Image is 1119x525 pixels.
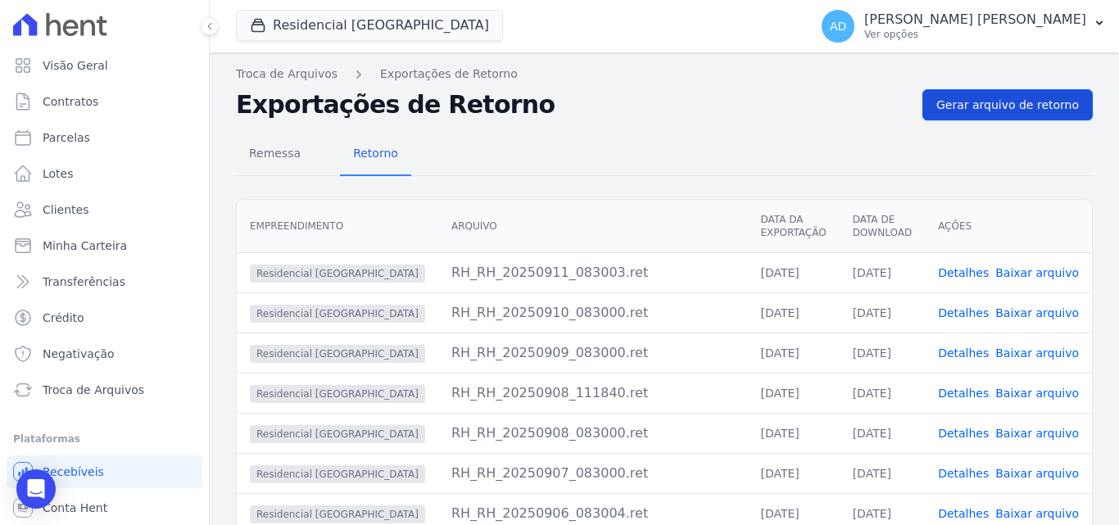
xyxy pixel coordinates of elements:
[747,292,839,333] td: [DATE]
[7,121,202,154] a: Parcelas
[938,427,989,440] a: Detalhes
[236,10,503,41] button: Residencial [GEOGRAPHIC_DATA]
[43,500,107,516] span: Conta Hent
[7,455,202,488] a: Recebíveis
[938,266,989,279] a: Detalhes
[938,346,989,360] a: Detalhes
[43,165,74,182] span: Lotes
[236,66,1093,83] nav: Breadcrumb
[250,305,425,323] span: Residencial [GEOGRAPHIC_DATA]
[343,137,408,170] span: Retorno
[936,97,1079,113] span: Gerar arquivo de retorno
[7,491,202,524] a: Conta Hent
[995,507,1079,520] a: Baixar arquivo
[864,28,1086,41] p: Ver opções
[995,387,1079,400] a: Baixar arquivo
[7,85,202,118] a: Contratos
[451,303,735,323] div: RH_RH_20250910_083000.ret
[938,387,989,400] a: Detalhes
[43,238,127,254] span: Minha Carteira
[864,11,1086,28] p: [PERSON_NAME] [PERSON_NAME]
[250,465,425,483] span: Residencial [GEOGRAPHIC_DATA]
[236,90,909,120] h2: Exportações de Retorno
[380,66,518,83] a: Exportações de Retorno
[236,134,411,176] nav: Tab selector
[747,252,839,292] td: [DATE]
[43,382,144,398] span: Troca de Arquivos
[451,504,735,523] div: RH_RH_20250906_083004.ret
[809,3,1119,49] button: AD [PERSON_NAME] [PERSON_NAME] Ver opções
[250,505,425,523] span: Residencial [GEOGRAPHIC_DATA]
[236,66,338,83] a: Troca de Arquivos
[747,413,839,453] td: [DATE]
[840,453,925,493] td: [DATE]
[995,306,1079,319] a: Baixar arquivo
[451,263,735,283] div: RH_RH_20250911_083003.ret
[236,134,314,176] a: Remessa
[250,345,425,363] span: Residencial [GEOGRAPHIC_DATA]
[7,337,202,370] a: Negativação
[7,157,202,190] a: Lotes
[995,427,1079,440] a: Baixar arquivo
[7,373,202,406] a: Troca de Arquivos
[995,266,1079,279] a: Baixar arquivo
[840,252,925,292] td: [DATE]
[340,134,411,176] a: Retorno
[451,423,735,443] div: RH_RH_20250908_083000.ret
[43,346,115,362] span: Negativação
[747,453,839,493] td: [DATE]
[250,425,425,443] span: Residencial [GEOGRAPHIC_DATA]
[747,200,839,253] th: Data da Exportação
[840,200,925,253] th: Data de Download
[995,467,1079,480] a: Baixar arquivo
[438,200,748,253] th: Arquivo
[43,129,90,146] span: Parcelas
[938,306,989,319] a: Detalhes
[451,343,735,363] div: RH_RH_20250909_083000.ret
[237,200,438,253] th: Empreendimento
[43,201,88,218] span: Clientes
[747,373,839,413] td: [DATE]
[840,333,925,373] td: [DATE]
[43,93,98,110] span: Contratos
[7,229,202,262] a: Minha Carteira
[13,429,196,449] div: Plataformas
[451,383,735,403] div: RH_RH_20250908_111840.ret
[747,333,839,373] td: [DATE]
[938,507,989,520] a: Detalhes
[840,292,925,333] td: [DATE]
[43,57,108,74] span: Visão Geral
[239,137,310,170] span: Remessa
[840,373,925,413] td: [DATE]
[7,193,202,226] a: Clientes
[840,413,925,453] td: [DATE]
[250,385,425,403] span: Residencial [GEOGRAPHIC_DATA]
[925,200,1092,253] th: Ações
[16,469,56,509] div: Open Intercom Messenger
[43,274,125,290] span: Transferências
[922,89,1093,120] a: Gerar arquivo de retorno
[938,467,989,480] a: Detalhes
[830,20,846,32] span: AD
[7,49,202,82] a: Visão Geral
[451,464,735,483] div: RH_RH_20250907_083000.ret
[7,265,202,298] a: Transferências
[43,464,104,480] span: Recebíveis
[250,265,425,283] span: Residencial [GEOGRAPHIC_DATA]
[43,310,84,326] span: Crédito
[7,301,202,334] a: Crédito
[995,346,1079,360] a: Baixar arquivo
